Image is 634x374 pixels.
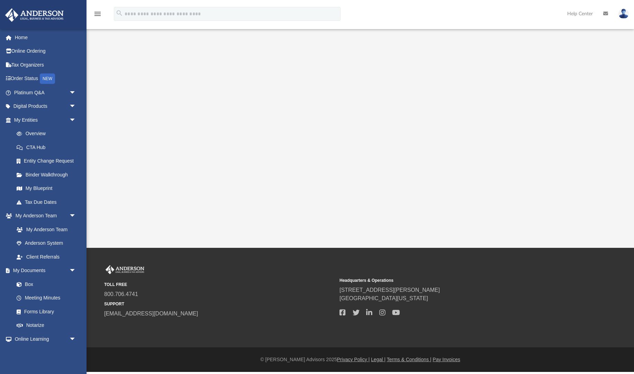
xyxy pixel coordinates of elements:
a: Privacy Policy | [337,357,370,362]
span: arrow_drop_down [69,209,83,223]
a: My Anderson Teamarrow_drop_down [5,209,83,223]
a: Client Referrals [10,250,83,264]
div: © [PERSON_NAME] Advisors 2025 [87,356,634,363]
a: Notarize [10,319,83,332]
a: Pay Invoices [433,357,460,362]
img: Anderson Advisors Platinum Portal [104,265,146,274]
img: User Pic [618,9,629,19]
a: Meeting Minutes [10,291,83,305]
div: NEW [40,73,55,84]
a: [STREET_ADDRESS][PERSON_NAME] [339,287,440,293]
a: My Documentsarrow_drop_down [5,264,83,278]
a: Courses [10,346,83,360]
a: Platinum Q&Aarrow_drop_down [5,86,87,99]
img: Anderson Advisors Platinum Portal [3,8,66,22]
a: My Blueprint [10,182,83,195]
a: Forms Library [10,305,80,319]
a: [GEOGRAPHIC_DATA][US_STATE] [339,295,428,301]
a: Online Ordering [5,44,87,58]
a: Binder Walkthrough [10,168,87,182]
span: arrow_drop_down [69,113,83,127]
a: 800.706.4741 [104,291,138,297]
a: Entity Change Request [10,154,87,168]
i: search [116,9,123,17]
span: arrow_drop_down [69,99,83,114]
small: TOLL FREE [104,281,335,288]
a: My Entitiesarrow_drop_down [5,113,87,127]
a: Tax Due Dates [10,195,87,209]
a: CTA Hub [10,140,87,154]
span: arrow_drop_down [69,86,83,100]
span: arrow_drop_down [69,264,83,278]
a: Tax Organizers [5,58,87,72]
small: Headquarters & Operations [339,277,570,284]
small: SUPPORT [104,301,335,307]
a: Terms & Conditions | [387,357,432,362]
a: Online Learningarrow_drop_down [5,332,83,346]
a: [EMAIL_ADDRESS][DOMAIN_NAME] [104,311,198,316]
a: Home [5,31,87,44]
a: My Anderson Team [10,223,80,236]
span: arrow_drop_down [69,332,83,346]
a: Overview [10,127,87,141]
a: Legal | [371,357,386,362]
a: Order StatusNEW [5,72,87,86]
a: menu [93,13,102,18]
i: menu [93,10,102,18]
a: Box [10,277,80,291]
a: Digital Productsarrow_drop_down [5,99,87,113]
a: Anderson System [10,236,83,250]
